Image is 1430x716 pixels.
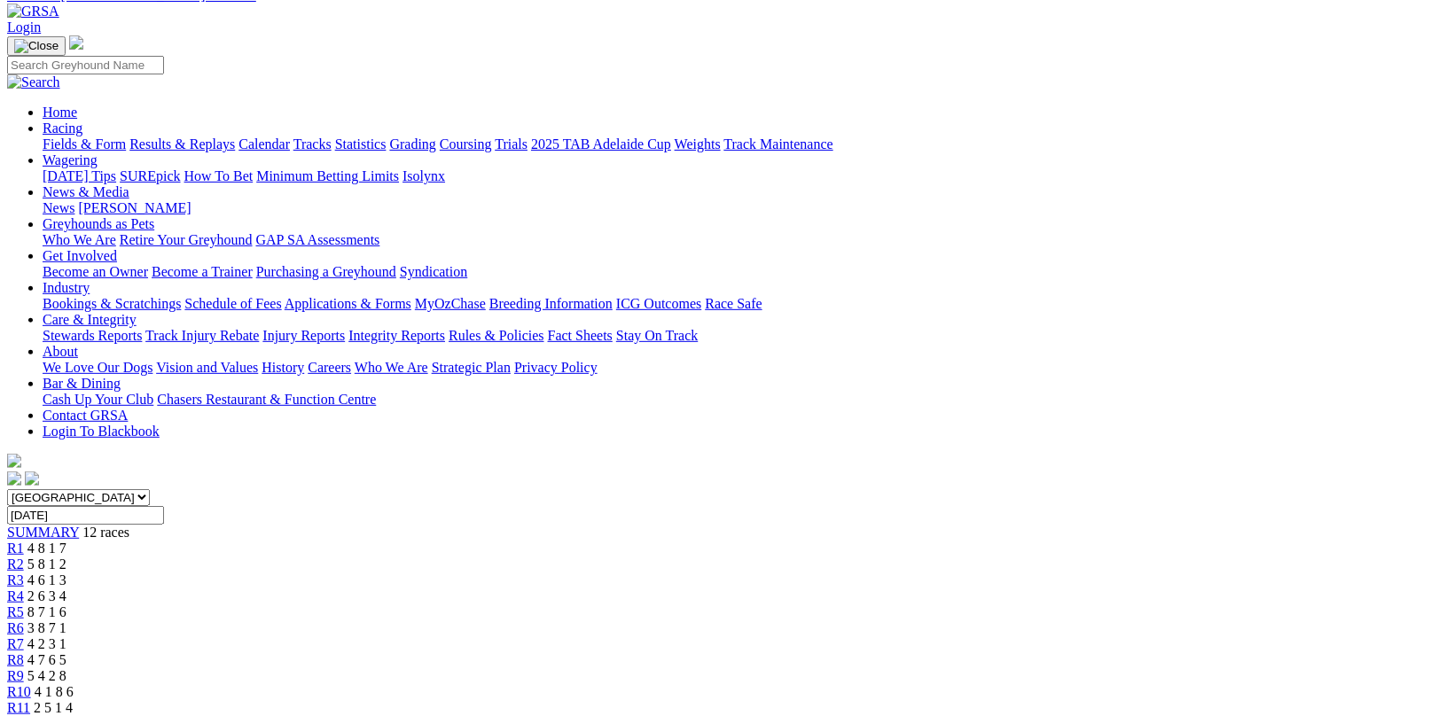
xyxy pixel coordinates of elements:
[293,136,332,152] a: Tracks
[43,168,1423,184] div: Wagering
[308,360,351,375] a: Careers
[156,360,258,375] a: Vision and Values
[14,39,59,53] img: Close
[262,328,345,343] a: Injury Reports
[7,471,21,486] img: facebook.svg
[43,232,1423,248] div: Greyhounds as Pets
[675,136,721,152] a: Weights
[43,296,1423,312] div: Industry
[43,184,129,199] a: News & Media
[616,296,701,311] a: ICG Outcomes
[7,604,24,619] a: R5
[43,376,121,391] a: Bar & Dining
[43,264,148,279] a: Become an Owner
[7,668,24,683] a: R9
[27,556,66,572] span: 5 8 1 2
[7,56,164,74] input: Search
[27,668,66,683] span: 5 4 2 8
[415,296,486,311] a: MyOzChase
[355,360,428,375] a: Who We Are
[43,200,1423,216] div: News & Media
[7,636,24,651] a: R7
[43,392,1423,408] div: Bar & Dining
[43,216,154,231] a: Greyhounds as Pets
[256,168,399,183] a: Minimum Betting Limits
[27,636,66,651] span: 4 2 3 1
[724,136,833,152] a: Track Maintenance
[43,121,82,136] a: Racing
[43,105,77,120] a: Home
[548,328,613,343] a: Fact Sheets
[432,360,511,375] a: Strategic Plan
[157,392,376,407] a: Chasers Restaurant & Function Centre
[27,652,66,667] span: 4 7 6 5
[449,328,544,343] a: Rules & Policies
[7,572,24,588] a: R3
[348,328,445,343] a: Integrity Reports
[43,136,1423,152] div: Racing
[7,700,30,715] a: R11
[7,506,164,525] input: Select date
[7,36,66,56] button: Toggle navigation
[43,200,74,215] a: News
[7,652,24,667] a: R8
[43,136,126,152] a: Fields & Form
[335,136,387,152] a: Statistics
[705,296,762,311] a: Race Safe
[7,4,59,19] img: GRSA
[120,232,253,247] a: Retire Your Greyhound
[27,604,66,619] span: 8 7 1 6
[27,620,66,635] span: 3 8 7 1
[7,19,41,35] a: Login
[256,232,380,247] a: GAP SA Assessments
[616,328,698,343] a: Stay On Track
[152,264,253,279] a: Become a Trainer
[7,525,79,540] a: SUMMARY
[43,408,128,423] a: Contact GRSA
[43,248,117,263] a: Get Involved
[184,168,254,183] a: How To Bet
[27,572,66,588] span: 4 6 1 3
[129,136,235,152] a: Results & Replays
[7,684,31,699] span: R10
[35,684,74,699] span: 4 1 8 6
[7,556,24,572] span: R2
[495,136,527,152] a: Trials
[145,328,259,343] a: Track Injury Rebate
[27,588,66,603] span: 2 6 3 4
[43,328,142,343] a: Stewards Reports
[82,525,129,540] span: 12 races
[7,541,24,556] span: R1
[256,264,396,279] a: Purchasing a Greyhound
[27,541,66,556] span: 4 8 1 7
[43,312,137,327] a: Care & Integrity
[514,360,598,375] a: Privacy Policy
[489,296,613,311] a: Breeding Information
[78,200,191,215] a: [PERSON_NAME]
[34,700,73,715] span: 2 5 1 4
[43,360,152,375] a: We Love Our Dogs
[262,360,304,375] a: History
[43,264,1423,280] div: Get Involved
[7,588,24,603] a: R4
[7,620,24,635] a: R6
[43,152,98,167] a: Wagering
[531,136,671,152] a: 2025 TAB Adelaide Cup
[390,136,436,152] a: Grading
[43,360,1423,376] div: About
[43,168,116,183] a: [DATE] Tips
[440,136,492,152] a: Coursing
[43,280,90,295] a: Industry
[43,296,181,311] a: Bookings & Scratchings
[25,471,39,486] img: twitter.svg
[43,392,153,407] a: Cash Up Your Club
